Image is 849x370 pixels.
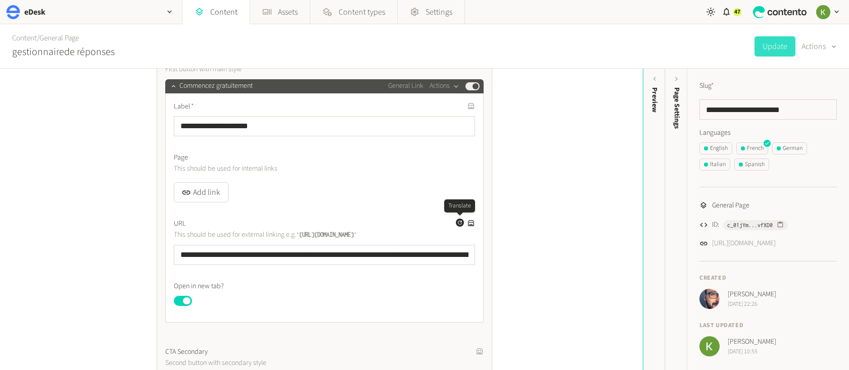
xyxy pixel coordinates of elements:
[174,152,188,163] span: Page
[174,229,404,240] p: This should be used for external linking e.g.
[444,199,475,213] div: Translate
[430,80,459,92] button: Actions
[728,347,776,356] span: [DATE] 10:55
[649,87,660,113] div: Preview
[296,231,357,238] code: [URL][DOMAIN_NAME]
[739,160,765,169] div: Spanish
[712,238,776,249] a: [URL][DOMAIN_NAME]
[704,144,728,153] div: English
[801,36,837,57] button: Actions
[699,128,837,138] label: Languages
[426,6,452,18] span: Settings
[165,347,208,357] span: CTA Secondary
[723,220,788,230] button: c_01jYm...vfXD0
[388,81,423,91] span: General Link
[699,321,837,330] h4: Last updated
[179,81,253,91] span: Commencez gratuitement
[777,144,803,153] div: German
[165,64,395,75] p: First button with main style
[727,221,773,230] span: c_01jYm...vfXD0
[6,5,20,19] img: eDesk
[736,142,768,154] button: French
[699,81,714,91] label: Slug
[39,33,79,43] a: General Page
[728,289,776,300] span: [PERSON_NAME]
[699,289,720,309] img: Josh Angell
[174,163,404,174] p: This should be used for internal links
[754,36,795,57] button: Update
[174,182,228,202] button: Add link
[728,337,776,347] span: [PERSON_NAME]
[339,6,385,18] span: Content types
[734,158,769,171] button: Spanish
[772,142,807,154] button: German
[12,44,115,60] h2: gestionnairede réponses
[699,336,720,356] img: Keelin Terry
[12,33,37,43] a: Content
[24,6,45,18] h2: eDesk
[699,142,732,154] button: English
[174,101,194,112] span: Label
[712,220,719,230] span: ID:
[712,200,749,211] span: General Page
[174,219,186,229] span: URL
[704,160,726,169] div: Italian
[728,300,776,309] span: [DATE] 22:26
[165,357,395,368] p: Second button with secondary style
[699,158,730,171] button: Italian
[816,5,830,19] img: Keelin Terry
[174,281,224,292] span: Open in new tab?
[734,8,740,17] span: 47
[37,33,39,43] span: /
[741,144,764,153] div: French
[699,274,837,283] h4: Created
[672,87,682,129] span: Page Settings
